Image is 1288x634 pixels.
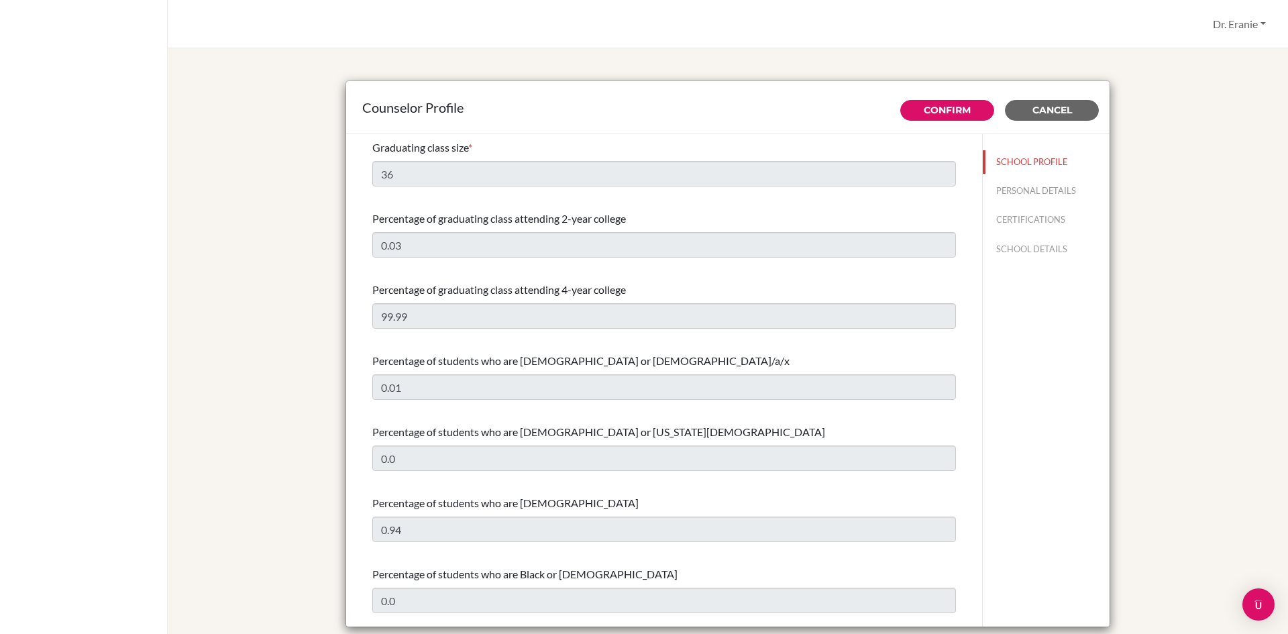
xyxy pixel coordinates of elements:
button: PERSONAL DETAILS [983,179,1110,203]
span: Percentage of graduating class attending 2-year college [372,212,626,225]
span: Percentage of students who are [DEMOGRAPHIC_DATA] or [US_STATE][DEMOGRAPHIC_DATA] [372,425,825,438]
button: CERTIFICATIONS [983,208,1110,231]
span: Percentage of students who are [DEMOGRAPHIC_DATA] or [DEMOGRAPHIC_DATA]/a/x [372,354,790,367]
button: SCHOOL DETAILS [983,237,1110,261]
span: Graduating class size [372,141,468,154]
div: Counselor Profile [362,97,1093,117]
button: SCHOOL PROFILE [983,150,1110,174]
span: Percentage of graduating class attending 4-year college [372,283,626,296]
div: Open Intercom Messenger [1242,588,1275,621]
span: Percentage of students who are [DEMOGRAPHIC_DATA] [372,496,639,509]
span: Percentage of students who are Black or [DEMOGRAPHIC_DATA] [372,568,678,580]
button: Dr. Eranie [1207,11,1272,37]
